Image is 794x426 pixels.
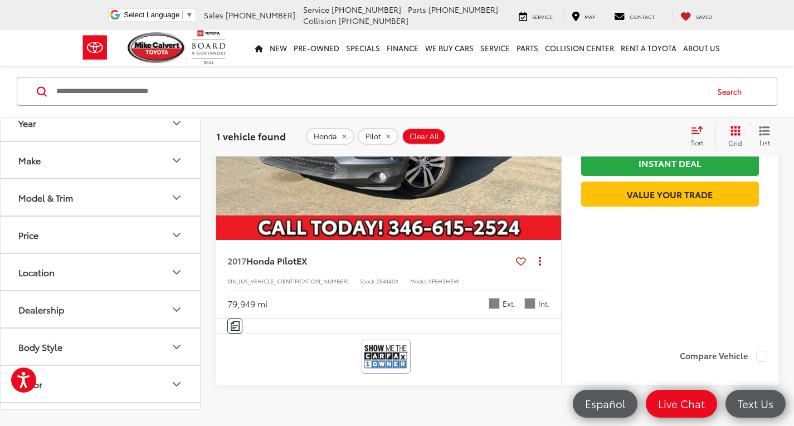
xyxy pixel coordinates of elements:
[680,30,723,66] a: About Us
[124,11,179,19] span: Select Language
[728,138,742,148] span: Grid
[238,277,349,285] span: [US_VEHICLE_IDENTIFICATION_NUMBER]
[579,396,631,410] span: Español
[170,116,183,129] div: Year
[680,351,767,362] label: Compare Vehicle
[303,15,337,26] span: Collision
[532,13,553,20] span: Service
[170,340,183,353] div: Body Style
[182,11,183,19] span: ​
[360,277,376,285] span: Stock:
[296,254,307,267] span: EX
[410,277,428,285] span: Model:
[1,291,201,327] button: DealershipDealership
[410,132,439,141] span: Clear All
[581,182,759,207] a: Value Your Trade
[617,30,680,66] a: Rent a Toyota
[696,13,712,20] span: Saved
[606,10,663,21] a: Contact
[170,302,183,316] div: Dealership
[1,329,201,365] button: Body StyleBody Style
[422,30,477,66] a: WE BUY CARS
[503,298,516,309] span: Ext.
[524,298,535,309] span: Gray
[581,150,759,175] a: Instant Deal
[204,9,223,21] span: Sales
[18,341,62,352] div: Body Style
[231,321,240,331] img: Comments
[1,254,201,290] button: LocationLocation
[227,319,242,334] button: Comments
[428,4,498,15] span: [PHONE_NUMBER]
[332,4,401,15] span: [PHONE_NUMBER]
[364,342,408,371] img: CarFax One Owner
[691,138,703,147] span: Sort
[685,125,715,148] button: Select sort value
[343,30,383,66] a: Specials
[18,229,38,240] div: Price
[170,153,183,167] div: Make
[227,277,238,285] span: VIN:
[18,267,55,277] div: Location
[246,254,296,267] span: Honda Pilot
[584,13,595,20] span: Map
[652,396,710,410] span: Live Chat
[630,13,655,20] span: Contact
[18,192,73,203] div: Model & Trim
[251,30,266,66] a: Home
[18,155,41,165] div: Make
[715,125,751,148] button: Grid View
[18,117,36,128] div: Year
[563,10,603,21] a: Map
[646,390,717,418] a: Live Chat
[170,228,183,241] div: Price
[306,128,354,145] button: remove Honda
[74,30,116,66] img: Toyota
[1,179,201,216] button: Model & TrimModel & Trim
[226,9,295,21] span: [PHONE_NUMBER]
[170,265,183,278] div: Location
[170,190,183,204] div: Model & Trim
[539,256,541,265] span: dropdown dots
[573,390,637,418] a: Español
[186,11,193,19] span: ▼
[1,142,201,178] button: MakeMake
[227,254,246,267] span: 2017
[538,298,550,309] span: Int.
[530,251,550,271] button: Actions
[1,105,201,141] button: YearYear
[376,277,399,285] span: 254140A
[513,30,542,66] a: Parts
[358,128,398,145] button: remove Pilot
[18,304,64,315] div: Dealership
[428,277,459,285] span: YF5H3HEW
[124,11,193,19] a: Select Language​
[732,396,779,410] span: Text Us
[489,298,500,309] span: Modern Steel Metallic
[510,10,561,21] a: Service
[227,297,267,310] div: 79,949 mi
[339,15,408,26] span: [PHONE_NUMBER]
[402,128,446,145] button: Clear All
[707,77,758,105] button: Search
[725,390,786,418] a: Text Us
[1,217,201,253] button: PricePrice
[290,30,343,66] a: Pre-Owned
[542,30,617,66] a: Collision Center
[477,30,513,66] a: Service
[55,78,707,105] input: Search by Make, Model, or Keyword
[128,32,187,63] img: Mike Calvert Toyota
[170,377,183,390] div: Color
[216,129,286,143] span: 1 vehicle found
[314,132,337,141] span: Honda
[227,254,512,267] a: 2017Honda PilotEX
[266,30,290,66] a: New
[1,366,201,402] button: ColorColor
[303,4,329,15] span: Service
[759,138,770,147] span: List
[751,125,778,148] button: List View
[672,10,720,21] a: My Saved Vehicles
[366,132,381,141] span: Pilot
[408,4,426,15] span: Parts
